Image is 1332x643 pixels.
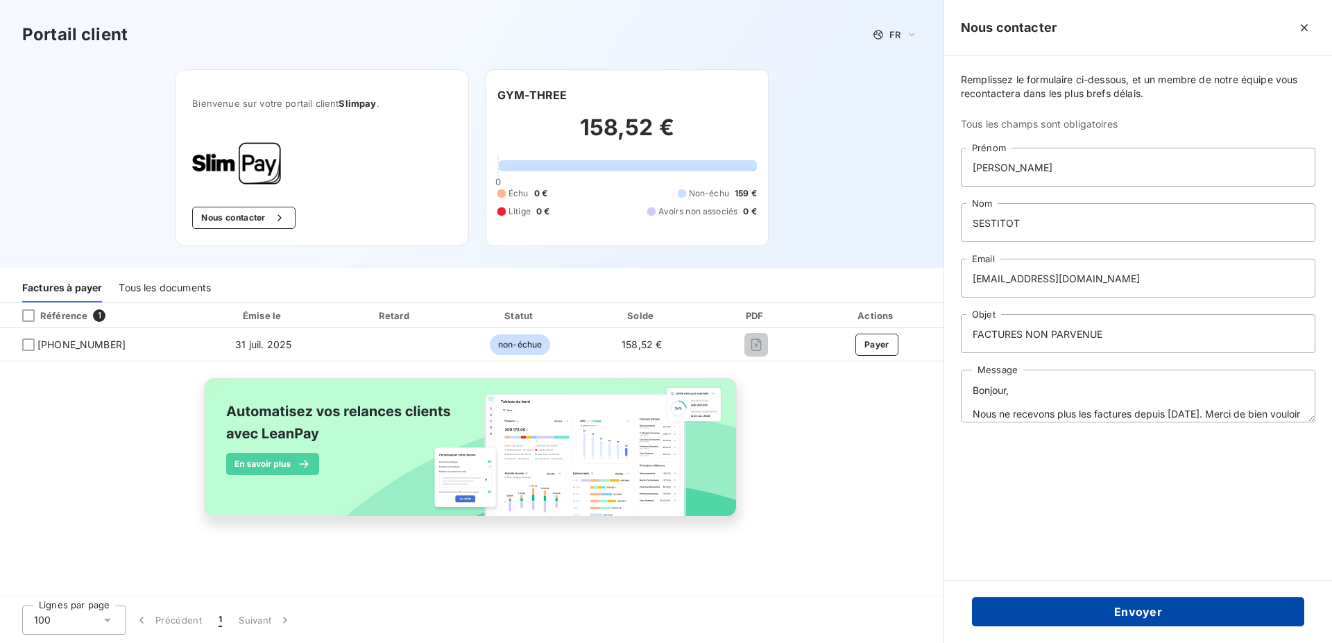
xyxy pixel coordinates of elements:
span: Remplissez le formulaire ci-dessous, et un membre de notre équipe vous recontactera dans les plus... [961,73,1315,101]
button: Suivant [230,606,300,635]
span: 1 [93,309,105,322]
span: Avoirs non associés [658,205,737,218]
img: Company logo [192,142,281,185]
button: 1 [210,606,230,635]
button: Précédent [126,606,210,635]
span: Tous les champs sont obligatoires [961,117,1315,131]
input: placeholder [961,203,1315,242]
span: Slimpay [339,98,376,109]
span: 0 € [743,205,756,218]
div: Solde [585,309,699,323]
button: Payer [855,334,898,356]
span: 31 juil. 2025 [235,338,291,350]
span: 0 € [534,187,547,200]
span: [PHONE_NUMBER] [37,338,126,352]
h6: GYM-THREE [497,87,567,103]
input: placeholder [961,148,1315,187]
span: Non-échu [689,187,729,200]
span: 159 € [735,187,757,200]
input: placeholder [961,259,1315,298]
span: Bienvenue sur votre portail client . [192,98,452,109]
div: Factures à payer [22,273,102,302]
div: Actions [813,309,941,323]
span: 0 [495,176,501,187]
h2: 158,52 € [497,114,757,155]
div: Statut [461,309,579,323]
div: Émise le [198,309,330,323]
button: Nous contacter [192,207,295,229]
div: Retard [335,309,456,323]
span: 158,52 € [622,338,662,350]
div: PDF [705,309,808,323]
span: Litige [509,205,531,218]
span: non-échue [490,334,550,355]
button: Envoyer [972,597,1304,626]
span: 100 [34,613,51,627]
h5: Nous contacter [961,18,1057,37]
span: 0 € [536,205,549,218]
h3: Portail client [22,22,128,47]
span: 1 [219,613,222,627]
div: Référence [11,309,87,322]
input: placeholder [961,314,1315,353]
span: FR [889,29,900,40]
span: Échu [509,187,529,200]
textarea: Bonjour, Nous ne recevons plus les factures depuis [DATE]. Merci de bien vouloir nous les transme... [961,370,1315,422]
div: Tous les documents [119,273,211,302]
img: banner [191,370,752,540]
